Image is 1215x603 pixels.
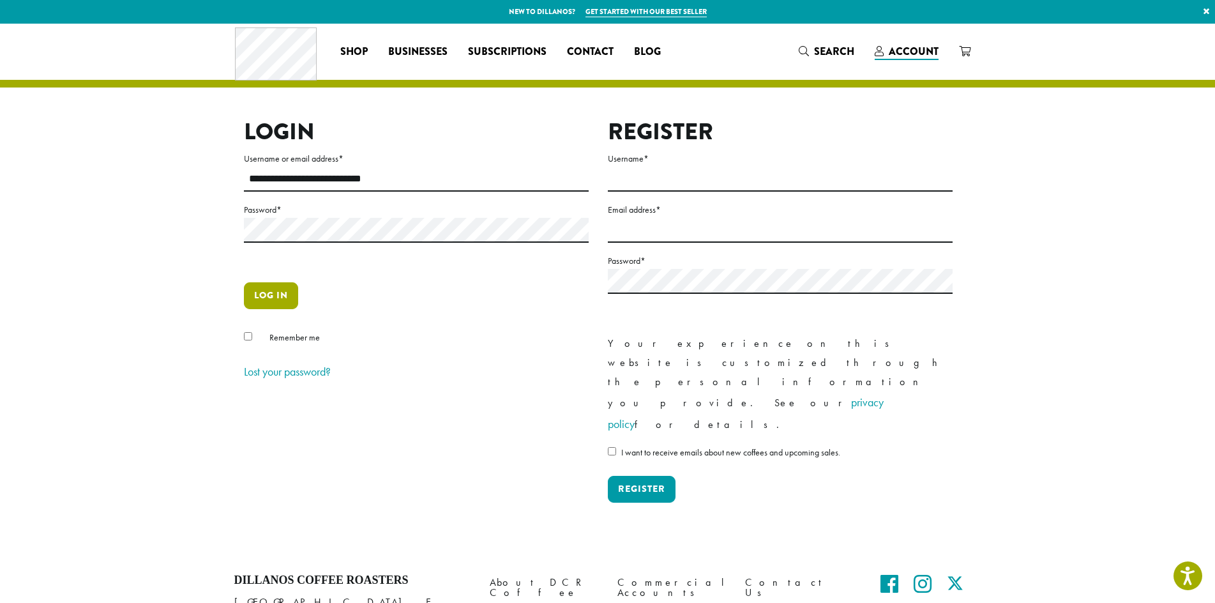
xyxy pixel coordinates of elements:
p: Your experience on this website is customized through the personal information you provide. See o... [608,334,953,435]
span: Account [889,44,939,59]
a: Get started with our best seller [585,6,707,17]
span: Subscriptions [468,44,547,60]
button: Log in [244,282,298,309]
label: Email address [608,202,953,218]
a: Contact Us [745,574,854,601]
a: Commercial Accounts [617,574,726,601]
a: Lost your password? [244,364,331,379]
button: Register [608,476,675,503]
a: Search [789,41,864,62]
input: I want to receive emails about new coffees and upcoming sales. [608,447,616,455]
span: Blog [634,44,661,60]
span: Contact [567,44,614,60]
span: Remember me [269,332,320,343]
span: Shop [340,44,368,60]
label: Username [608,151,953,167]
a: privacy policy [608,395,884,431]
span: Businesses [388,44,448,60]
h2: Register [608,118,953,146]
label: Username or email address [244,151,589,167]
a: Shop [330,42,378,62]
h4: Dillanos Coffee Roasters [234,574,471,588]
a: About DCR Coffee [490,574,598,601]
span: Search [814,44,854,59]
label: Password [608,253,953,269]
label: Password [244,202,589,218]
span: I want to receive emails about new coffees and upcoming sales. [621,447,840,458]
h2: Login [244,118,589,146]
